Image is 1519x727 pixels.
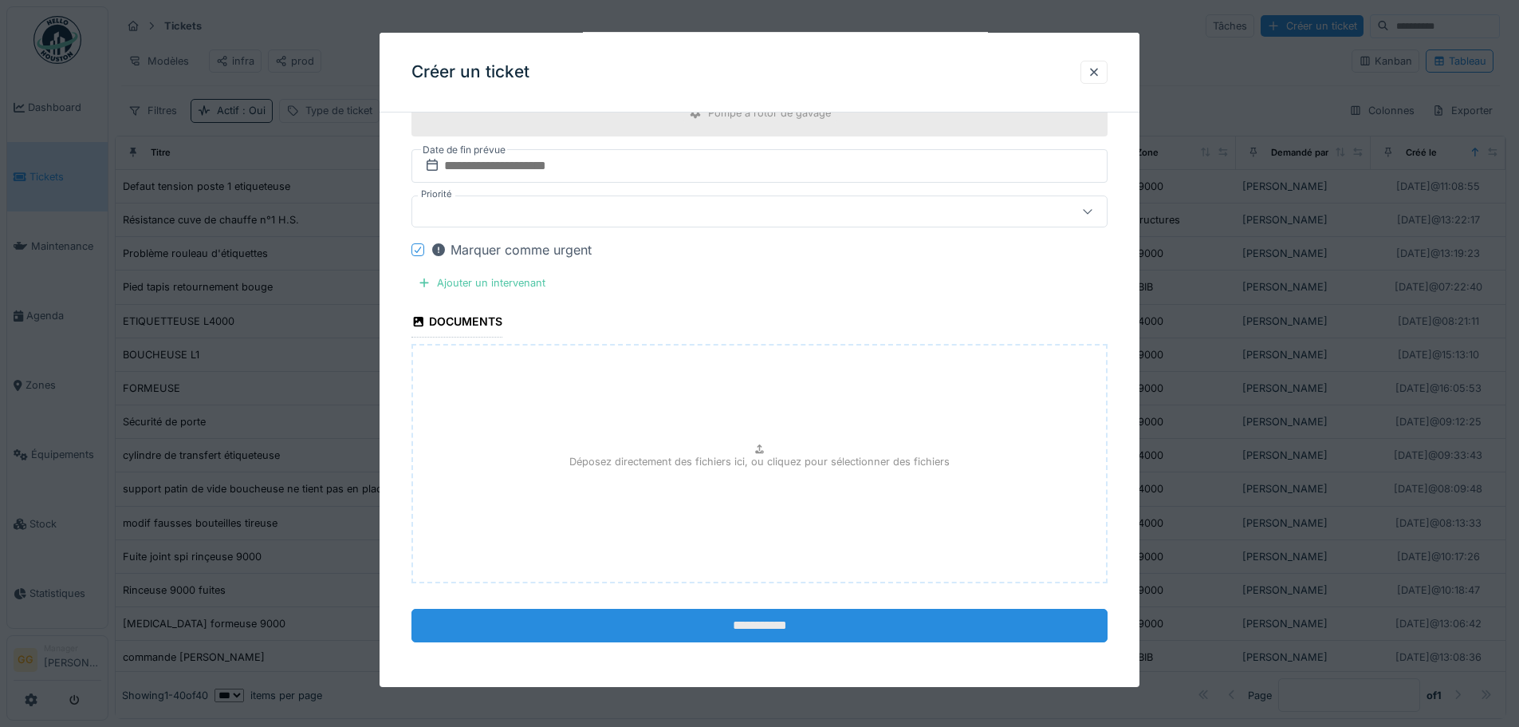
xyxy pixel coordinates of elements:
label: Date de fin prévue [421,141,507,159]
div: Marquer comme urgent [431,240,592,259]
p: Déposez directement des fichiers ici, ou cliquez pour sélectionner des fichiers [569,454,950,469]
h3: Créer un ticket [411,62,529,82]
div: Ajouter un intervenant [411,272,552,294]
label: Priorité [418,188,455,201]
div: Documents [411,310,502,337]
div: Pompe à rotor de gavage [708,105,831,121]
